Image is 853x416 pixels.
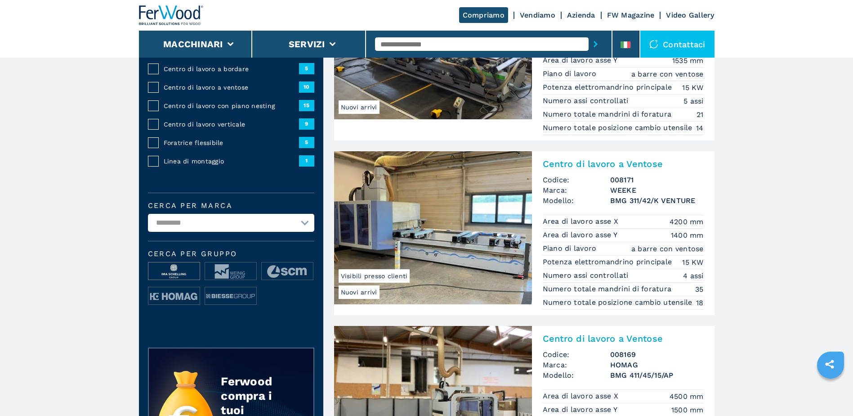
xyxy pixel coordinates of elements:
em: a barre con ventose [631,244,704,254]
span: Marca: [543,360,610,370]
span: 15 [299,100,314,111]
span: Modello: [543,370,610,380]
p: Area di lavoro asse Y [543,405,620,415]
em: 35 [695,284,704,294]
span: 5 [299,137,314,148]
p: Numero totale mandrini di foratura [543,109,674,119]
button: Servizi [289,39,325,50]
a: Compriamo [459,7,508,23]
span: Codice: [543,175,610,185]
p: Area di lavoro asse X [543,217,621,226]
span: Linea di montaggio [164,157,299,166]
em: 1500 mm [671,405,704,415]
a: FW Magazine [607,11,655,19]
img: Contattaci [649,40,658,49]
iframe: Chat [815,375,846,409]
span: 10 [299,81,314,92]
p: Area di lavoro asse X [543,391,621,401]
h3: BMG 311/42/K VENTURE [610,195,704,206]
p: Numero totale mandrini di foratura [543,284,674,294]
span: Centro di lavoro con piano nesting [164,101,299,110]
p: Numero totale posizione cambio utensile [543,298,695,307]
em: 21 [697,109,704,120]
span: Cerca per Gruppo [148,250,314,258]
em: 1400 mm [671,230,704,240]
p: Area di lavoro asse Y [543,230,620,240]
p: Piano di lavoro [543,69,599,79]
img: Centro di lavoro a Ventose WEEKE BMG 311/42/K VENTURE [334,151,532,304]
em: 15 KW [682,257,703,267]
span: Nuovi arrivi [339,285,380,299]
span: Foratrice flessibile [164,138,299,147]
span: Marca: [543,185,610,195]
em: 14 [696,123,704,133]
img: image [148,262,200,280]
h2: Centro di lavoro a Ventose [543,158,704,169]
a: Azienda [567,11,595,19]
span: Nuovi arrivi [339,100,380,114]
span: Centro di lavoro a ventose [164,83,299,92]
h2: Centro di lavoro a Ventose [543,333,704,344]
h3: 008171 [610,175,704,185]
em: 15 KW [682,82,703,93]
p: Potenza elettromandrino principale [543,257,674,267]
span: Centro di lavoro a bordare [164,64,299,73]
span: 5 [299,63,314,74]
h3: BMG 411/45/15/AP [610,370,704,380]
img: image [205,262,256,280]
a: Vendiamo [520,11,555,19]
button: Macchinari [163,39,223,50]
em: 1535 mm [672,55,704,66]
h3: 008169 [610,349,704,360]
p: Numero totale posizione cambio utensile [543,123,695,133]
span: Visibili presso clienti [339,269,410,283]
em: 4200 mm [670,217,704,227]
span: 9 [299,118,314,129]
h3: WEEKE [610,185,704,195]
p: Piano di lavoro [543,244,599,253]
img: Ferwood [139,5,204,25]
h3: HOMAG [610,360,704,370]
span: Codice: [543,349,610,360]
img: image [148,287,200,305]
em: 4500 mm [670,391,704,402]
em: 18 [696,298,704,308]
span: Modello: [543,195,610,206]
span: Centro di lavoro verticale [164,120,299,129]
img: image [205,287,256,305]
p: Numero assi controllati [543,96,631,106]
em: a barre con ventose [631,69,704,79]
em: 4 assi [683,271,704,281]
label: Cerca per marca [148,202,314,209]
button: submit-button [589,34,603,54]
p: Numero assi controllati [543,271,631,280]
em: 5 assi [683,96,704,106]
span: 1 [299,155,314,166]
div: Contattaci [640,31,715,58]
a: sharethis [818,353,841,375]
p: Area di lavoro asse Y [543,55,620,65]
img: image [262,262,313,280]
a: Centro di lavoro a Ventose WEEKE BMG 311/42/K VENTURENuovi arriviVisibili presso clientiCentro di... [334,151,715,315]
p: Potenza elettromandrino principale [543,82,674,92]
a: Video Gallery [666,11,714,19]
